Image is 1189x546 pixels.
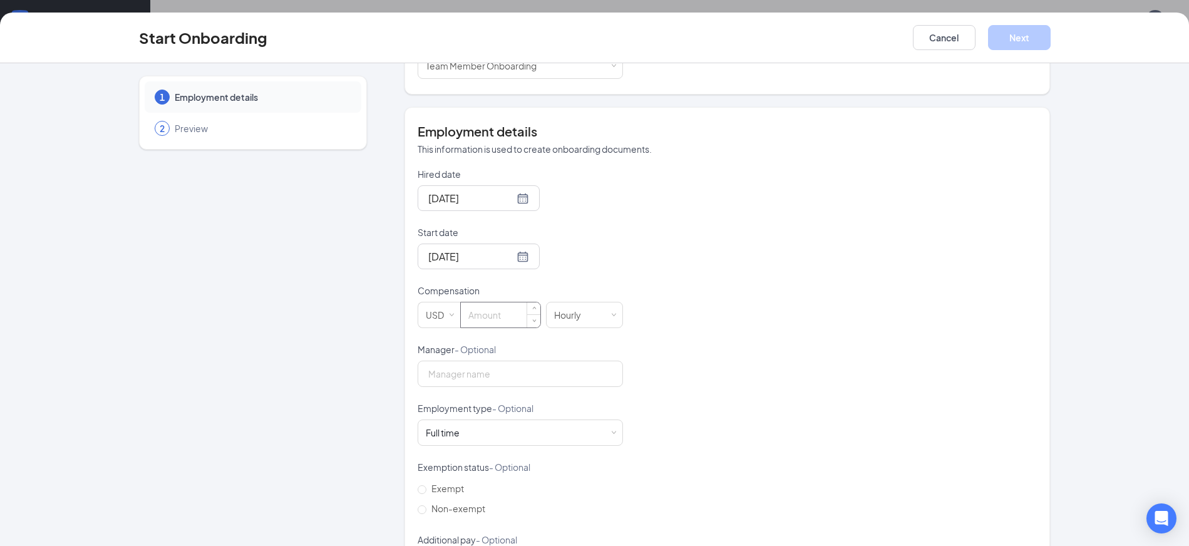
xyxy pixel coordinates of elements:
div: Open Intercom Messenger [1146,503,1176,533]
span: 2 [160,122,165,135]
p: Exemption status [418,461,623,473]
p: Additional pay [418,533,623,546]
p: Manager [418,343,623,356]
button: Cancel [913,25,975,50]
span: - Optional [455,344,496,355]
p: This information is used to create onboarding documents. [418,143,1037,155]
p: Compensation [418,284,623,297]
span: - Optional [476,534,517,545]
div: Hourly [554,302,590,327]
button: Next [988,25,1051,50]
span: Non-exempt [426,503,490,514]
div: [object Object] [426,53,545,78]
h4: Employment details [418,123,1037,140]
h3: Start Onboarding [139,27,267,48]
div: [object Object] [426,426,468,439]
input: Sep 16, 2025 [428,190,514,206]
span: Decrease Value [527,314,540,327]
input: Sep 29, 2025 [428,249,514,264]
span: - Optional [492,403,533,414]
input: Amount [461,302,540,327]
span: - Optional [489,461,530,473]
input: Manager name [418,361,623,387]
span: 1 [160,91,165,103]
div: Full time [426,426,460,439]
span: Team Member Onboarding [426,60,537,71]
span: Preview [175,122,349,135]
span: Employment details [175,91,349,103]
span: Exempt [426,483,469,494]
div: USD [426,302,453,327]
p: Employment type [418,402,623,415]
p: Start date [418,226,623,239]
span: Increase Value [527,302,540,315]
p: Hired date [418,168,623,180]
